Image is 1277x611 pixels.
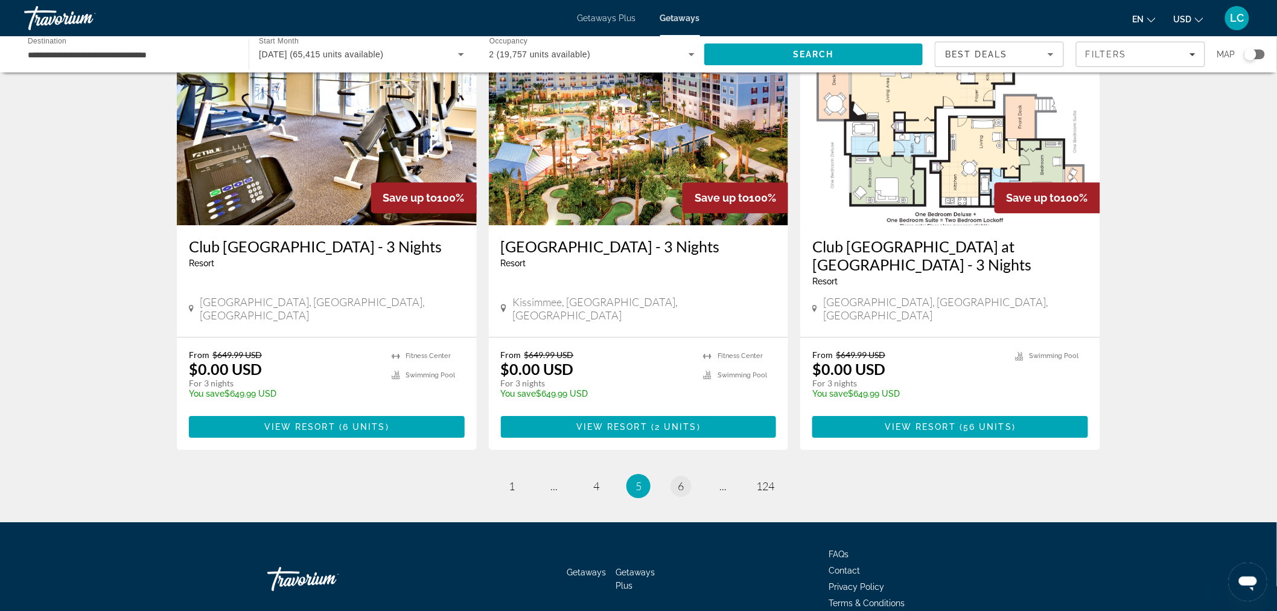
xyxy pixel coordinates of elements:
[800,32,1100,225] img: Club Wyndham Resort at Fairfield Glade - 3 Nights
[567,568,607,577] a: Getaways
[829,549,849,559] a: FAQs
[264,422,336,432] span: View Resort
[509,479,515,493] span: 1
[945,50,1008,59] span: Best Deals
[512,295,776,322] span: Kissimmee, [GEOGRAPHIC_DATA], [GEOGRAPHIC_DATA]
[383,191,438,204] span: Save up to
[823,295,1088,322] span: [GEOGRAPHIC_DATA], [GEOGRAPHIC_DATA], [GEOGRAPHIC_DATA]
[793,50,834,59] span: Search
[1133,14,1144,24] span: en
[189,360,262,378] p: $0.00 USD
[719,479,727,493] span: ...
[28,37,66,45] span: Destination
[578,13,636,23] a: Getaways Plus
[1030,352,1079,360] span: Swimming Pool
[829,582,884,592] a: Privacy Policy
[704,43,923,65] button: Search
[189,350,209,360] span: From
[489,32,789,225] img: Calypso Cay Resort - 3 Nights
[1221,5,1253,31] button: User Menu
[501,258,526,268] span: Resort
[956,422,1016,432] span: ( )
[885,422,956,432] span: View Resort
[501,360,574,378] p: $0.00 USD
[24,2,145,34] a: Travorium
[406,371,456,379] span: Swimming Pool
[756,479,774,493] span: 124
[576,422,648,432] span: View Resort
[1007,191,1061,204] span: Save up to
[593,479,599,493] span: 4
[812,416,1088,438] button: View Resort(56 units)
[189,389,225,398] span: You save
[648,422,701,432] span: ( )
[635,479,642,493] span: 5
[343,422,386,432] span: 6 units
[28,48,233,62] input: Select destination
[489,37,527,45] span: Occupancy
[995,182,1100,213] div: 100%
[267,561,388,597] a: Go Home
[1174,14,1192,24] span: USD
[812,389,848,398] span: You save
[1076,42,1205,67] button: Filters
[189,389,380,398] p: $649.99 USD
[177,32,477,225] img: Club Wyndham Mountain Vista - 3 Nights
[177,474,1100,498] nav: Pagination
[501,416,777,438] button: View Resort(2 units)
[501,237,777,255] a: [GEOGRAPHIC_DATA] - 3 Nights
[189,416,465,438] button: View Resort(6 units)
[963,422,1012,432] span: 56 units
[812,378,1003,389] p: For 3 nights
[189,258,214,268] span: Resort
[1231,12,1244,24] span: LC
[1133,10,1156,28] button: Change language
[501,389,692,398] p: $649.99 USD
[683,182,788,213] div: 100%
[550,479,558,493] span: ...
[945,47,1054,62] mat-select: Sort by
[189,237,465,255] h3: Club [GEOGRAPHIC_DATA] - 3 Nights
[655,422,697,432] span: 2 units
[371,182,477,213] div: 100%
[812,389,1003,398] p: $649.99 USD
[1086,50,1127,59] span: Filters
[616,568,655,590] a: Getaways Plus
[406,352,451,360] span: Fitness Center
[524,350,574,360] span: $649.99 USD
[812,277,838,286] span: Resort
[501,350,521,360] span: From
[812,360,885,378] p: $0.00 USD
[501,378,692,389] p: For 3 nights
[660,13,700,23] a: Getaways
[1229,563,1267,601] iframe: Button to launch messaging window
[1217,46,1235,63] span: Map
[1174,10,1203,28] button: Change currency
[336,422,389,432] span: ( )
[489,50,591,59] span: 2 (19,757 units available)
[695,191,749,204] span: Save up to
[812,237,1088,274] a: Club [GEOGRAPHIC_DATA] at [GEOGRAPHIC_DATA] - 3 Nights
[212,350,262,360] span: $649.99 USD
[501,389,537,398] span: You save
[259,37,299,45] span: Start Month
[829,566,860,575] a: Contact
[812,350,833,360] span: From
[200,295,465,322] span: [GEOGRAPHIC_DATA], [GEOGRAPHIC_DATA], [GEOGRAPHIC_DATA]
[718,371,767,379] span: Swimming Pool
[829,598,905,608] a: Terms & Conditions
[836,350,885,360] span: $649.99 USD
